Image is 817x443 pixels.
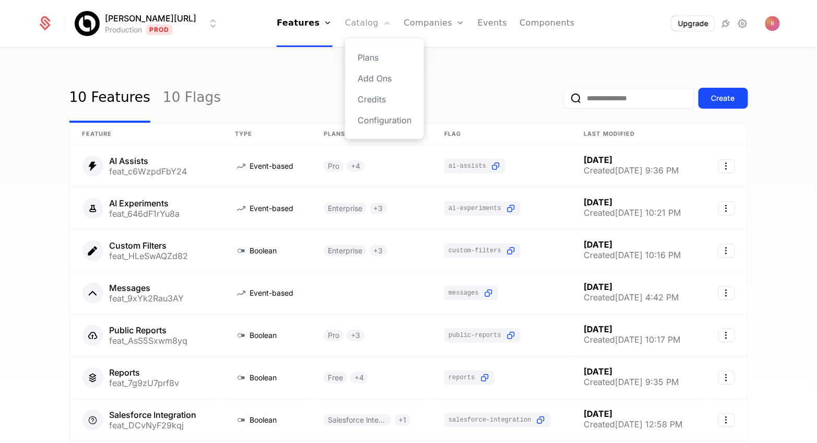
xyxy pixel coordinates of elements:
[719,17,732,30] a: Integrations
[718,244,735,258] button: Select action
[358,72,411,85] a: Add Ons
[718,329,735,342] button: Select action
[698,88,748,109] button: Create
[765,16,780,31] button: Open user button
[718,286,735,300] button: Select action
[75,11,100,36] img: Billy.ai
[146,25,173,35] span: Prod
[69,74,150,123] a: 10 Features
[358,93,411,106] a: Credits
[163,74,221,123] a: 10 Flags
[311,123,432,145] th: Plans
[718,371,735,384] button: Select action
[718,159,735,173] button: Select action
[105,12,196,25] span: [PERSON_NAME][URL]
[672,16,715,31] button: Upgrade
[105,25,142,35] div: Production
[718,202,735,215] button: Select action
[572,123,703,145] th: Last Modified
[765,16,780,31] img: Ryan
[432,123,571,145] th: Flag
[718,413,735,427] button: Select action
[712,93,735,103] div: Create
[358,114,411,126] a: Configuration
[222,123,311,145] th: Type
[70,123,222,145] th: Feature
[78,12,219,35] button: Select environment
[358,51,411,64] a: Plans
[736,17,749,30] a: Settings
